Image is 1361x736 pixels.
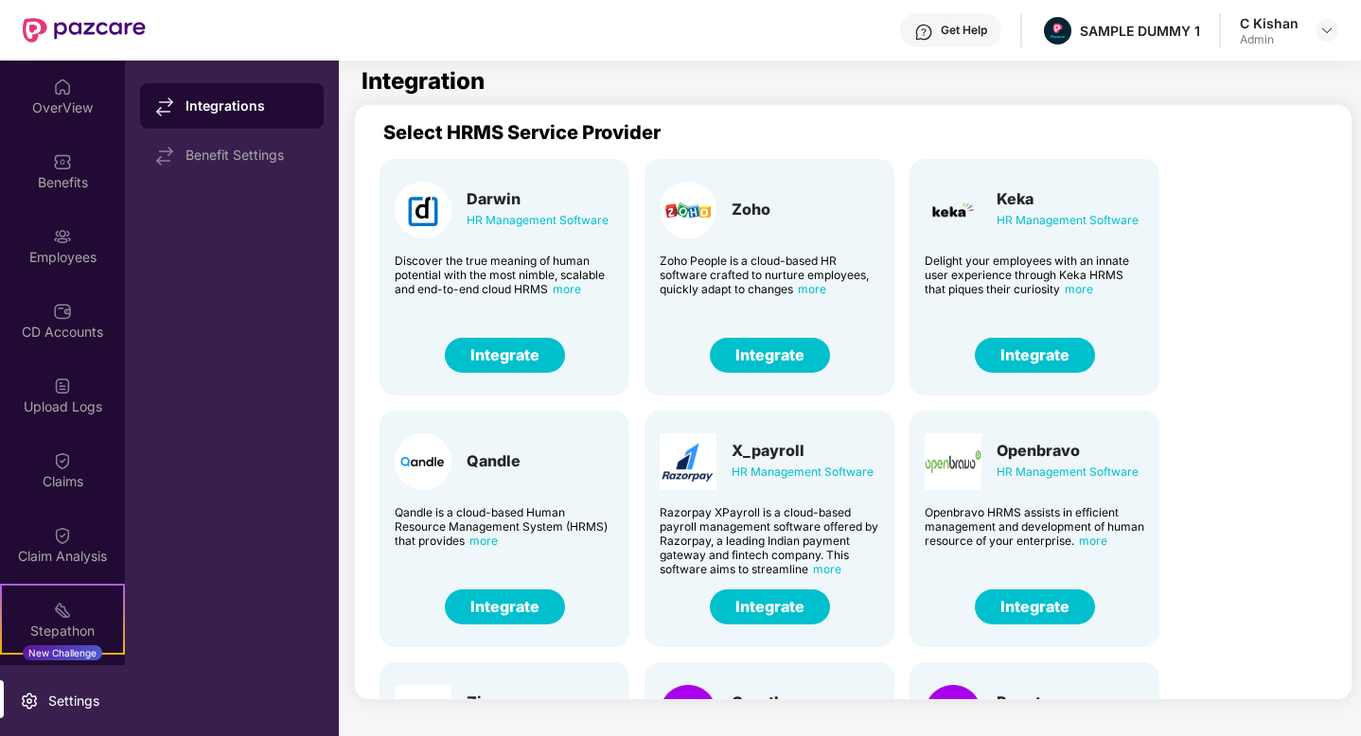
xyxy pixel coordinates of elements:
[1319,23,1334,38] img: svg+xml;base64,PHN2ZyBpZD0iRHJvcGRvd24tMzJ4MzIiIHhtbG5zPSJodHRwOi8vd3d3LnczLm9yZy8yMDAwL3N2ZyIgd2...
[1240,14,1299,32] div: C Kishan
[53,451,72,470] img: svg+xml;base64,PHN2ZyBpZD0iQ2xhaW0iIHhtbG5zPSJodHRwOi8vd3d3LnczLm9yZy8yMDAwL3N2ZyIgd2lkdGg9IjIwIi...
[53,227,72,246] img: svg+xml;base64,PHN2ZyBpZD0iRW1wbG95ZWVzIiB4bWxucz0iaHR0cDovL3d3dy53My5vcmcvMjAwMC9zdmciIHdpZHRoPS...
[467,210,609,231] div: HR Management Software
[1240,32,1299,47] div: Admin
[997,441,1139,460] div: Openbravo
[53,78,72,96] img: svg+xml;base64,PHN2ZyBpZD0iSG9tZSIgeG1sbnM9Imh0dHA6Ly93d3cudzMub3JnLzIwMDAvc3ZnIiB3aWR0aD0iMjAiIG...
[925,182,981,238] img: Card Logo
[395,254,614,296] div: Discover the true meaning of human potential with the most nimble, scalable and end-to-end cloud ...
[155,97,174,116] img: svg+xml;base64,PHN2ZyB4bWxucz0iaHR0cDovL3d3dy53My5vcmcvMjAwMC9zdmciIHdpZHRoPSIxNy44MzIiIGhlaWdodD...
[53,377,72,395] img: svg+xml;base64,PHN2ZyBpZD0iVXBsb2FkX0xvZ3MiIGRhdGEtbmFtZT0iVXBsb2FkIExvZ3MiIHhtbG5zPSJodHRwOi8vd3...
[1044,17,1071,44] img: Pazcare_Alternative_logo-01-01.png
[2,622,123,640] div: Stepathon
[925,433,981,490] img: Card Logo
[186,96,309,115] div: Integrations
[469,534,498,548] span: more
[660,254,879,296] div: Zoho People is a cloud-based HR software crafted to nurture employees, quickly adapt to changes
[660,182,716,238] img: Card Logo
[798,282,826,296] span: more
[975,338,1095,373] button: Integrate
[997,692,1065,711] div: Repute
[1080,22,1200,40] div: SAMPLE DUMMY 1
[997,462,1139,482] div: HR Management Software
[467,451,521,470] div: Qandle
[941,23,987,38] div: Get Help
[553,282,581,296] span: more
[660,433,716,490] img: Card Logo
[467,692,515,711] div: Zimyo
[395,182,451,238] img: Card Logo
[155,147,174,166] img: svg+xml;base64,PHN2ZyB4bWxucz0iaHR0cDovL3d3dy53My5vcmcvMjAwMC9zdmciIHdpZHRoPSIxNy44MzIiIGhlaWdodD...
[23,645,102,660] div: New Challenge
[710,589,830,624] button: Integrate
[395,505,614,548] div: Qandle is a cloud-based Human Resource Management System (HRMS) that provides
[53,601,72,620] img: svg+xml;base64,PHN2ZyB4bWxucz0iaHR0cDovL3d3dy53My5vcmcvMjAwMC9zdmciIHdpZHRoPSIyMSIgaGVpZ2h0PSIyMC...
[53,302,72,321] img: svg+xml;base64,PHN2ZyBpZD0iQ0RfQWNjb3VudHMiIGRhdGEtbmFtZT0iQ0QgQWNjb3VudHMiIHhtbG5zPSJodHRwOi8vd3...
[914,23,933,42] img: svg+xml;base64,PHN2ZyBpZD0iSGVscC0zMngzMiIgeG1sbnM9Imh0dHA6Ly93d3cudzMub3JnLzIwMDAvc3ZnIiB3aWR0aD...
[925,505,1144,548] div: Openbravo HRMS assists in efficient management and development of human resource of your enterprise.
[43,692,105,710] div: Settings
[997,210,1139,231] div: HR Management Software
[732,441,874,460] div: X_payroll
[732,692,874,711] div: Greythr
[20,692,39,710] img: svg+xml;base64,PHN2ZyBpZD0iU2V0dGluZy0yMHgyMCIgeG1sbnM9Imh0dHA6Ly93d3cudzMub3JnLzIwMDAvc3ZnIiB3aW...
[732,462,874,482] div: HR Management Software
[186,148,309,163] div: Benefit Settings
[997,189,1139,208] div: Keka
[362,70,485,93] h1: Integration
[53,526,72,545] img: svg+xml;base64,PHN2ZyBpZD0iQ2xhaW0iIHhtbG5zPSJodHRwOi8vd3d3LnczLm9yZy8yMDAwL3N2ZyIgd2lkdGg9IjIwIi...
[445,338,565,373] button: Integrate
[732,200,770,219] div: Zoho
[395,433,451,490] img: Card Logo
[813,562,841,576] span: more
[1079,534,1107,548] span: more
[925,254,1144,296] div: Delight your employees with an innate user experience through Keka HRMS that piques their curiosity
[53,152,72,171] img: svg+xml;base64,PHN2ZyBpZD0iQmVuZWZpdHMiIHhtbG5zPSJodHRwOi8vd3d3LnczLm9yZy8yMDAwL3N2ZyIgd2lkdGg9Ij...
[975,589,1095,624] button: Integrate
[467,189,609,208] div: Darwin
[660,505,879,576] div: Razorpay XPayroll is a cloud-based payroll management software offered by Razorpay, a leading Ind...
[23,18,146,43] img: New Pazcare Logo
[710,338,830,373] button: Integrate
[445,589,565,624] button: Integrate
[1065,282,1093,296] span: more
